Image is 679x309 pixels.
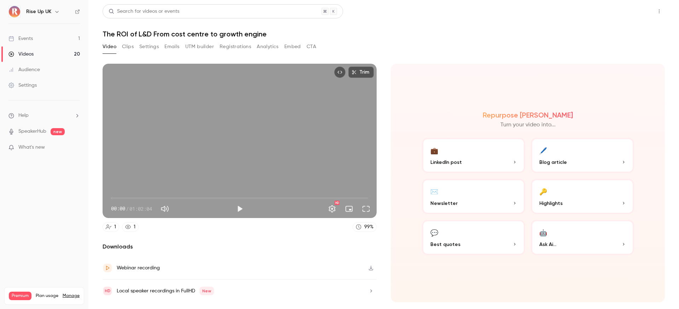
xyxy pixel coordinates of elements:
[63,293,80,299] a: Manage
[114,223,116,231] div: 1
[500,121,556,129] p: Turn your video into...
[109,8,179,15] div: Search for videos or events
[8,66,40,73] div: Audience
[9,292,31,300] span: Premium
[539,227,547,238] div: 🤖
[8,35,33,42] div: Events
[335,201,339,205] div: HD
[103,222,119,232] a: 1
[531,220,634,255] button: 🤖Ask Ai...
[8,112,80,119] li: help-dropdown-opener
[334,67,346,78] button: Embed video
[164,41,179,52] button: Emails
[199,287,214,295] span: New
[422,220,525,255] button: 💬Best quotes
[364,223,373,231] div: 99 %
[257,41,279,52] button: Analytics
[117,287,214,295] div: Local speaker recordings in FullHD
[430,145,438,156] div: 💼
[103,30,665,38] h1: The ROI of L&D From cost centre to growth engine
[430,159,462,166] span: LinkedIn post
[134,223,135,231] div: 1
[539,145,547,156] div: 🖊️
[111,205,152,212] div: 00:00
[430,241,460,248] span: Best quotes
[359,202,373,216] button: Full screen
[18,128,46,135] a: SpeakerHub
[654,6,665,17] button: Top Bar Actions
[430,200,458,207] span: Newsletter
[185,41,214,52] button: UTM builder
[126,205,129,212] span: /
[129,205,152,212] span: 01:02:04
[307,41,316,52] button: CTA
[220,41,251,52] button: Registrations
[18,144,45,151] span: What's new
[158,202,172,216] button: Mute
[9,6,20,17] img: Rise Up UK
[422,138,525,173] button: 💼LinkedIn post
[36,293,58,299] span: Plan usage
[139,41,159,52] button: Settings
[284,41,301,52] button: Embed
[483,111,573,119] h2: Repurpose [PERSON_NAME]
[342,202,356,216] button: Turn on miniplayer
[353,222,377,232] a: 99%
[233,202,247,216] button: Play
[18,112,29,119] span: Help
[8,82,37,89] div: Settings
[111,205,125,212] span: 00:00
[71,144,80,151] iframe: Noticeable Trigger
[325,202,339,216] button: Settings
[51,128,65,135] span: new
[122,222,139,232] a: 1
[103,242,377,251] h2: Downloads
[430,186,438,197] div: ✉️
[117,264,160,272] div: Webinar recording
[539,200,563,207] span: Highlights
[430,227,438,238] div: 💬
[531,138,634,173] button: 🖊️Blog article
[26,8,51,15] h6: Rise Up UK
[122,41,134,52] button: Clips
[103,41,116,52] button: Video
[539,186,547,197] div: 🔑
[531,179,634,214] button: 🔑Highlights
[539,159,567,166] span: Blog article
[422,179,525,214] button: ✉️Newsletter
[539,241,556,248] span: Ask Ai...
[348,67,374,78] button: Trim
[8,51,34,58] div: Videos
[620,4,648,18] button: Share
